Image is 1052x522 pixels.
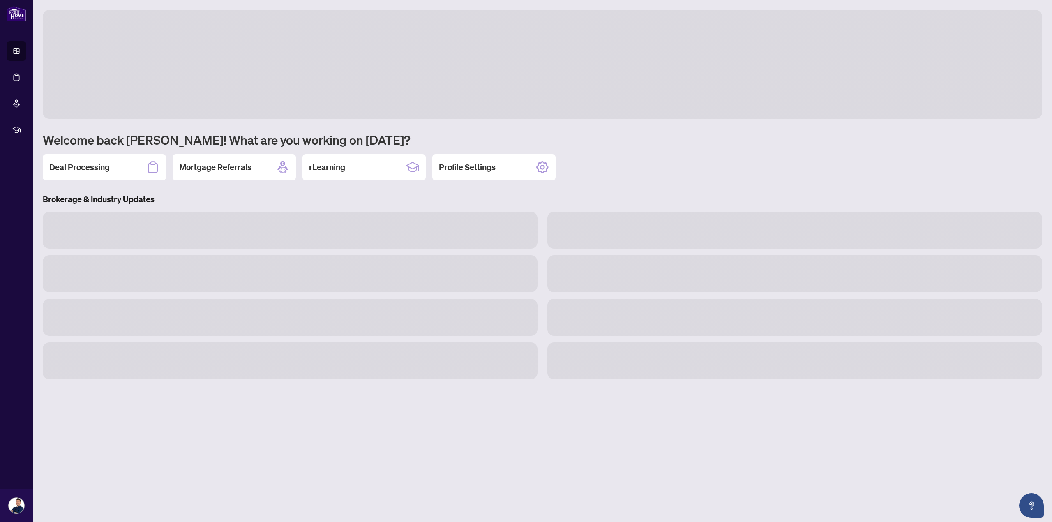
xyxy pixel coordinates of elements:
[179,162,251,173] h2: Mortgage Referrals
[7,6,26,21] img: logo
[43,194,1042,205] h3: Brokerage & Industry Updates
[49,162,110,173] h2: Deal Processing
[1019,493,1044,518] button: Open asap
[309,162,345,173] h2: rLearning
[439,162,496,173] h2: Profile Settings
[43,132,1042,148] h1: Welcome back [PERSON_NAME]! What are you working on [DATE]?
[9,498,24,513] img: Profile Icon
